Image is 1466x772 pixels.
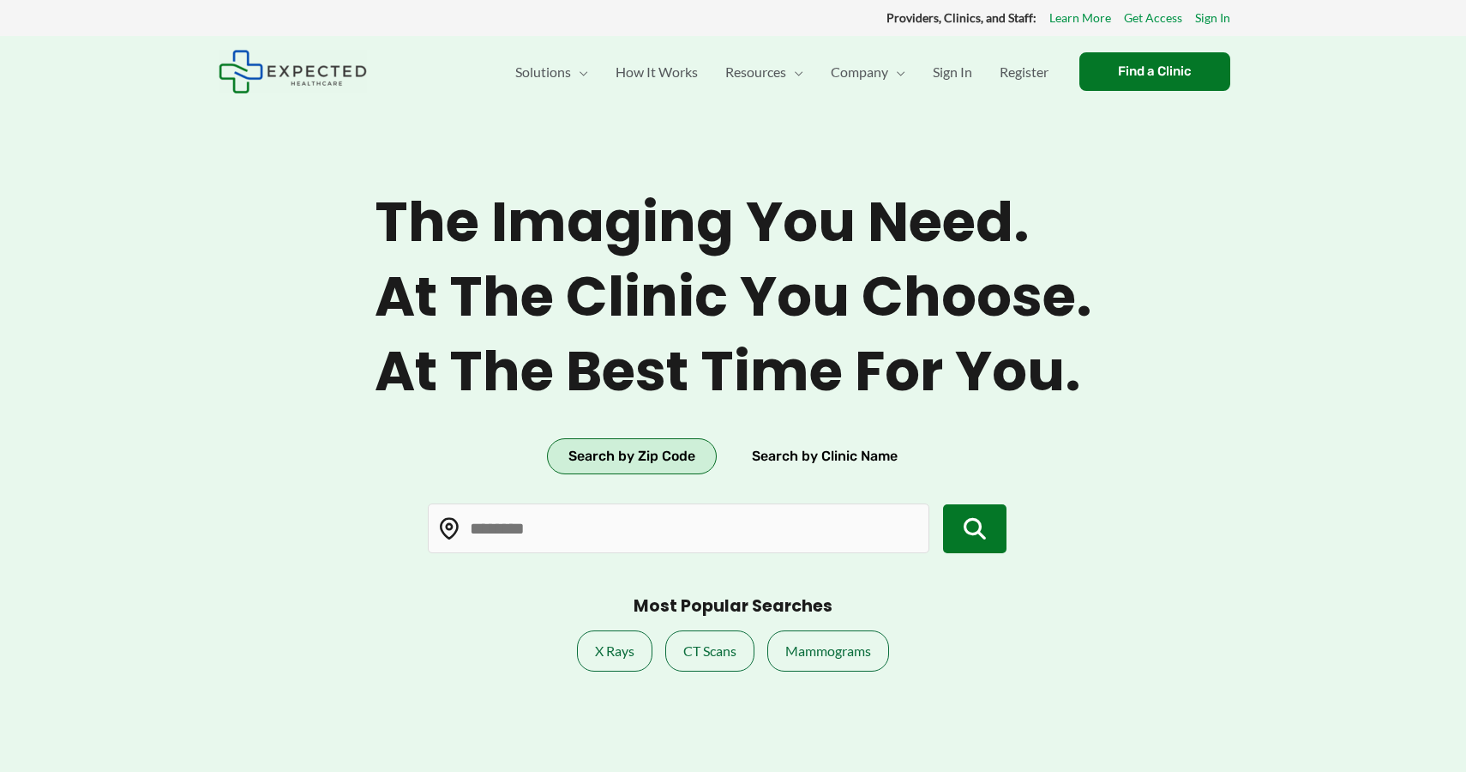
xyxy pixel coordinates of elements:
[547,438,717,474] button: Search by Zip Code
[375,264,1092,330] span: At the clinic you choose.
[219,50,367,93] img: Expected Healthcare Logo - side, dark font, small
[986,42,1062,102] a: Register
[602,42,712,102] a: How It Works
[888,42,905,102] span: Menu Toggle
[634,596,832,618] h3: Most Popular Searches
[571,42,588,102] span: Menu Toggle
[725,42,786,102] span: Resources
[438,518,460,540] img: Location pin
[919,42,986,102] a: Sign In
[502,42,602,102] a: SolutionsMenu Toggle
[616,42,698,102] span: How It Works
[886,10,1036,25] strong: Providers, Clinics, and Staff:
[817,42,919,102] a: CompanyMenu Toggle
[375,339,1092,405] span: At the best time for you.
[1124,7,1182,29] a: Get Access
[730,438,919,474] button: Search by Clinic Name
[712,42,817,102] a: ResourcesMenu Toggle
[515,42,571,102] span: Solutions
[1079,52,1230,91] a: Find a Clinic
[767,630,889,672] a: Mammograms
[933,42,972,102] span: Sign In
[1049,7,1111,29] a: Learn More
[786,42,803,102] span: Menu Toggle
[831,42,888,102] span: Company
[375,190,1092,256] span: The imaging you need.
[1195,7,1230,29] a: Sign In
[577,630,652,672] a: X Rays
[1000,42,1048,102] span: Register
[665,630,754,672] a: CT Scans
[502,42,1062,102] nav: Primary Site Navigation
